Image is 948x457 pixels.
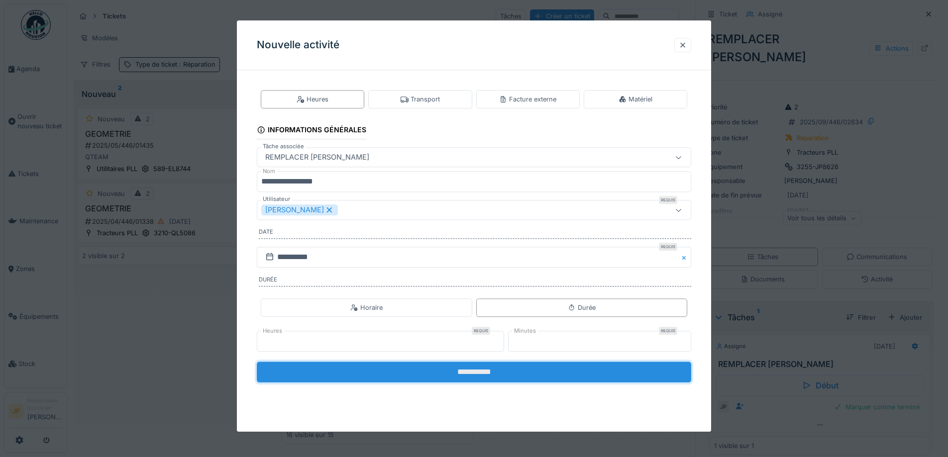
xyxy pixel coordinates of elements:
button: Close [680,247,691,268]
div: Heures [297,94,328,104]
div: Requis [659,243,677,251]
div: Requis [659,327,677,335]
h3: Nouvelle activité [257,39,339,51]
label: Date [259,228,691,239]
label: Nom [261,168,277,176]
label: Tâche associée [261,143,306,151]
label: Durée [259,275,691,286]
div: Horaire [350,303,383,312]
div: Matériel [619,94,652,104]
div: Facture externe [499,94,556,104]
div: Requis [472,327,490,335]
div: [PERSON_NAME] [261,205,338,216]
label: Heures [261,327,284,335]
div: Transport [401,94,440,104]
div: Requis [659,196,677,204]
label: Utilisateur [261,195,292,204]
div: REMPLACER [PERSON_NAME] [261,152,373,163]
div: Informations générales [257,123,366,140]
label: Minutes [512,327,538,335]
div: Durée [568,303,596,312]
